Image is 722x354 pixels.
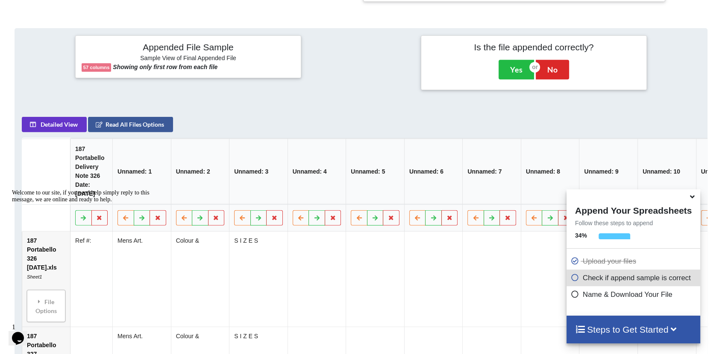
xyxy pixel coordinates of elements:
[404,139,463,204] th: Unnamed: 6
[499,60,534,79] button: Yes
[462,139,521,204] th: Unnamed: 7
[566,203,700,216] h4: Append Your Spreadsheets
[82,42,295,54] h4: Appended File Sample
[536,60,569,79] button: No
[3,3,141,17] span: Welcome to our site, if you need help simply reply to this message, we are online and ready to help.
[113,64,217,70] b: Showing only first row from each file
[571,256,698,267] p: Upload your files
[346,139,404,204] th: Unnamed: 5
[171,232,229,327] td: Colour &
[70,139,112,204] th: 187 Portabello Delivery Note 326 Date: [DATE]
[637,139,696,204] th: Unnamed: 10
[229,139,288,204] th: Unnamed: 3
[575,232,587,239] b: 34 %
[9,320,36,345] iframe: chat widget
[9,186,162,316] iframe: chat widget
[3,3,157,17] div: Welcome to our site, if you need help simply reply to this message, we are online and ready to help.
[571,273,698,283] p: Check if append sample is correct
[575,324,692,335] h4: Steps to Get Started
[566,219,700,227] p: Follow these steps to append
[288,139,346,204] th: Unnamed: 4
[83,65,110,70] b: 57 columns
[579,139,637,204] th: Unnamed: 9
[22,117,87,132] button: Detailed View
[521,139,579,204] th: Unnamed: 8
[427,42,640,52] h4: Is the file appended correctly?
[571,289,698,300] p: Name & Download Your File
[82,55,295,63] h6: Sample View of Final Appended File
[112,139,171,204] th: Unnamed: 1
[171,139,229,204] th: Unnamed: 2
[88,117,173,132] button: Read All Files Options
[229,232,288,327] td: S I Z E S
